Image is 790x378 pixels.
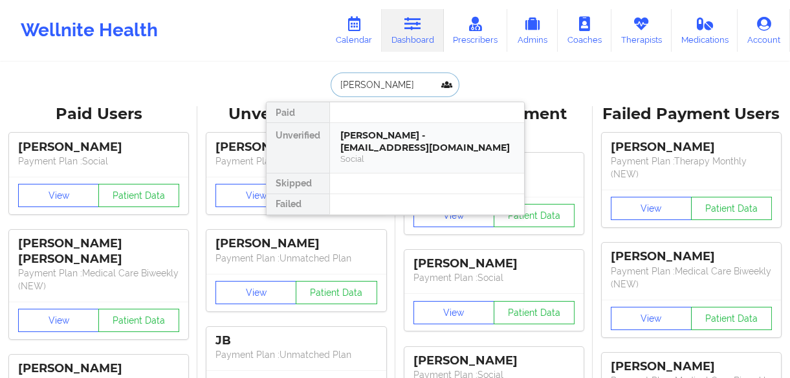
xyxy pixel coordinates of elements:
button: View [413,301,494,324]
button: Patient Data [494,301,575,324]
p: Payment Plan : Social [18,155,179,168]
a: Therapists [611,9,672,52]
div: Failed Payment Users [602,104,781,124]
p: Payment Plan : Medical Care Biweekly (NEW) [18,267,179,293]
a: Calendar [326,9,382,52]
div: [PERSON_NAME] [215,140,377,155]
a: Account [738,9,790,52]
p: Payment Plan : Medical Care Biweekly (NEW) [611,265,772,291]
div: [PERSON_NAME] [18,140,179,155]
button: View [215,184,296,207]
div: [PERSON_NAME] [18,361,179,376]
p: Payment Plan : Social [413,271,575,284]
a: Dashboard [382,9,444,52]
div: [PERSON_NAME] [215,236,377,251]
div: Skipped [267,173,329,194]
button: Patient Data [98,309,179,332]
div: [PERSON_NAME] - [EMAIL_ADDRESS][DOMAIN_NAME] [340,129,514,153]
p: Payment Plan : Therapy Monthly (NEW) [611,155,772,181]
a: Admins [507,9,558,52]
div: Unverified Users [206,104,386,124]
button: Patient Data [98,184,179,207]
button: View [611,197,692,220]
button: View [18,309,99,332]
p: Payment Plan : Unmatched Plan [215,252,377,265]
a: Medications [672,9,738,52]
button: View [18,184,99,207]
div: [PERSON_NAME] [413,353,575,368]
div: Social [340,153,514,164]
button: View [413,204,494,227]
div: Paid [267,102,329,123]
a: Coaches [558,9,611,52]
button: View [611,307,692,330]
button: Patient Data [691,307,772,330]
button: Patient Data [494,204,575,227]
div: [PERSON_NAME] [611,140,772,155]
div: Unverified [267,123,329,173]
div: JB [215,333,377,348]
div: Failed [267,194,329,215]
button: View [215,281,296,304]
p: Payment Plan : Unmatched Plan [215,348,377,361]
button: Patient Data [691,197,772,220]
div: [PERSON_NAME] [611,359,772,374]
button: Patient Data [296,281,377,304]
div: Paid Users [9,104,188,124]
a: Prescribers [444,9,508,52]
div: [PERSON_NAME] [413,256,575,271]
p: Payment Plan : Unmatched Plan [215,155,377,168]
div: [PERSON_NAME] [611,249,772,264]
div: [PERSON_NAME] [PERSON_NAME] [18,236,179,266]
